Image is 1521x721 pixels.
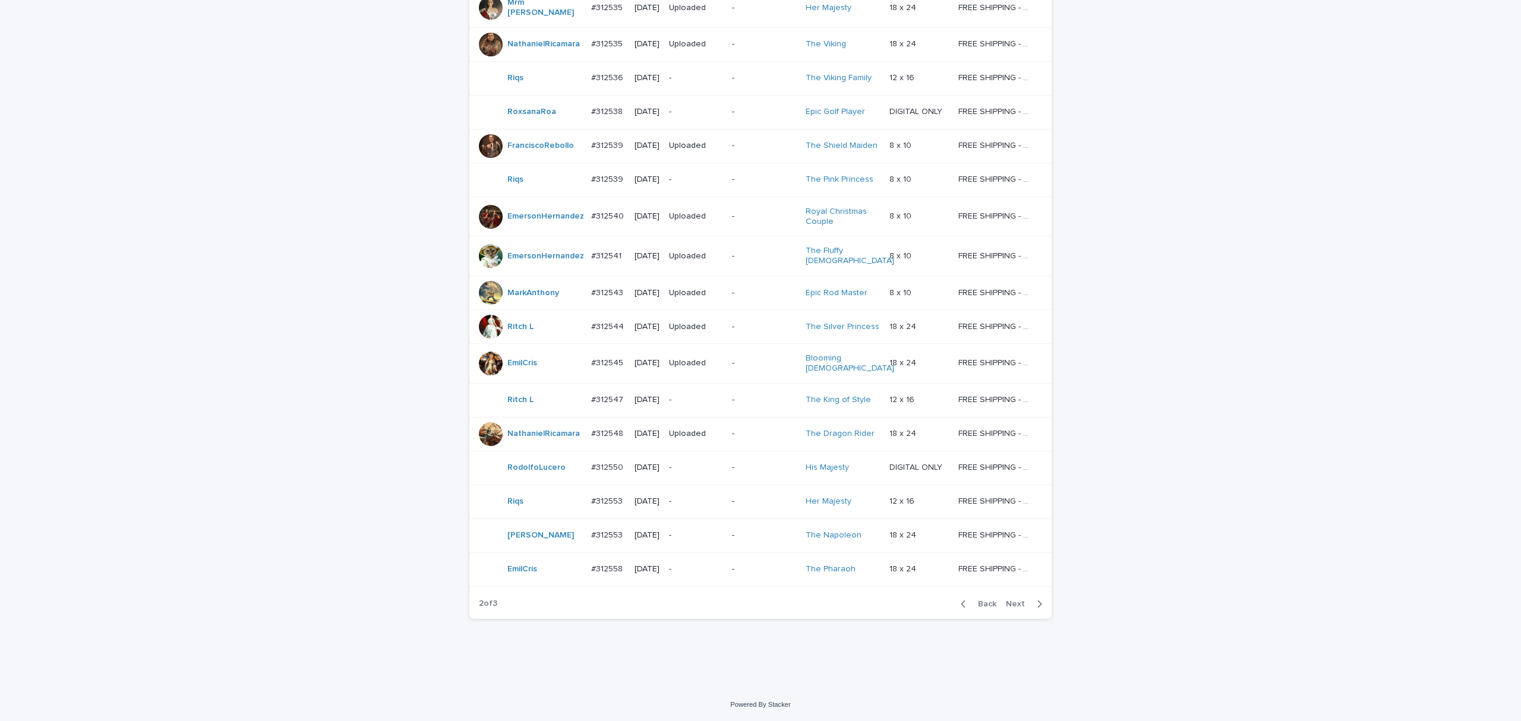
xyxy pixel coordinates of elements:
[591,528,625,540] p: #312553
[635,564,659,574] p: [DATE]
[806,3,851,13] a: Her Majesty
[889,71,917,83] p: 12 x 16
[635,395,659,405] p: [DATE]
[732,463,796,473] p: -
[469,197,1052,236] tr: EmersonHernandez #312540#312540 [DATE]Uploaded-Royal Christmas Couple 8 x 108 x 10 FREE SHIPPING ...
[669,288,722,298] p: Uploaded
[889,37,919,49] p: 18 x 24
[669,211,722,222] p: Uploaded
[669,141,722,151] p: Uploaded
[635,107,659,117] p: [DATE]
[669,395,722,405] p: -
[806,395,871,405] a: The King of Style
[591,494,625,507] p: #312553
[806,207,880,227] a: Royal Christmas Couple
[507,358,537,368] a: EmilCris
[669,564,722,574] p: -
[958,528,1035,540] p: FREE SHIPPING - preview in 1-2 business days, after your approval delivery will take 5-10 b.d.
[591,460,626,473] p: #312550
[469,236,1052,276] tr: EmersonHernandez #312541#312541 [DATE]Uploaded-The Fluffy [DEMOGRAPHIC_DATA] 8 x 108 x 10 FREE SH...
[958,37,1035,49] p: FREE SHIPPING - preview in 1-2 business days, after your approval delivery will take 5-10 b.d.
[958,426,1035,439] p: FREE SHIPPING - preview in 1-2 business days, after your approval delivery will take 5-10 b.d.
[469,309,1052,343] tr: Ritch L #312544#312544 [DATE]Uploaded-The Silver Princess 18 x 2418 x 24 FREE SHIPPING - preview ...
[958,138,1035,151] p: FREE SHIPPING - preview in 1-2 business days, after your approval delivery will take 5-10 b.d.
[958,494,1035,507] p: FREE SHIPPING - preview in 1-2 business days, after your approval delivery will take 5-10 b.d.
[971,600,996,608] span: Back
[806,353,894,374] a: Blooming [DEMOGRAPHIC_DATA]
[469,343,1052,383] tr: EmilCris #312545#312545 [DATE]Uploaded-Blooming [DEMOGRAPHIC_DATA] 18 x 2418 x 24 FREE SHIPPING -...
[469,589,507,618] p: 2 of 3
[958,1,1035,13] p: FREE SHIPPING - preview in 1-2 business days, after your approval delivery will take 5-10 b.d.
[889,209,914,222] p: 8 x 10
[732,358,796,368] p: -
[591,249,624,261] p: #312541
[958,105,1035,117] p: FREE SHIPPING - preview in 1-2 business days, after your approval delivery will take 5-10 b.d.
[889,105,945,117] p: DIGITAL ONLY
[635,3,659,13] p: [DATE]
[732,322,796,332] p: -
[507,530,574,540] a: [PERSON_NAME]
[806,175,873,185] a: The Pink Princess
[889,1,919,13] p: 18 x 24
[806,39,846,49] a: The Viking
[635,39,659,49] p: [DATE]
[889,460,945,473] p: DIGITAL ONLY
[958,286,1035,298] p: FREE SHIPPING - preview in 1-2 business days, after your approval delivery will take 5-10 b.d.
[635,358,659,368] p: [DATE]
[591,320,626,332] p: #312544
[591,393,626,405] p: #312547
[732,39,796,49] p: -
[591,172,626,185] p: #312539
[958,172,1035,185] p: FREE SHIPPING - preview in 1-2 business days, after your approval delivery will take 5-10 b.d.
[635,141,659,151] p: [DATE]
[669,39,722,49] p: Uploaded
[732,530,796,540] p: -
[669,3,722,13] p: Uploaded
[732,497,796,507] p: -
[958,320,1035,332] p: FREE SHIPPING - preview in 1-2 business days, after your approval delivery will take 5-10 b.d.
[507,39,580,49] a: NathanielRicamara
[889,249,914,261] p: 8 x 10
[669,251,722,261] p: Uploaded
[669,463,722,473] p: -
[806,322,879,332] a: The Silver Princess
[635,251,659,261] p: [DATE]
[889,562,919,574] p: 18 x 24
[507,73,523,83] a: Riqs
[635,288,659,298] p: [DATE]
[669,429,722,439] p: Uploaded
[635,73,659,83] p: [DATE]
[951,599,1001,609] button: Back
[591,426,626,439] p: #312548
[635,322,659,332] p: [DATE]
[669,73,722,83] p: -
[889,528,919,540] p: 18 x 24
[507,395,534,405] a: Ritch L
[507,141,574,151] a: FranciscoRebollo
[958,356,1035,368] p: FREE SHIPPING - preview in 1-2 business days, after your approval delivery will take 5-10 b.d.
[889,393,917,405] p: 12 x 16
[889,138,914,151] p: 8 x 10
[732,395,796,405] p: -
[806,141,878,151] a: The Shield Maiden
[669,322,722,332] p: Uploaded
[669,358,722,368] p: Uploaded
[507,251,584,261] a: EmersonHernandez
[732,429,796,439] p: -
[635,497,659,507] p: [DATE]
[635,463,659,473] p: [DATE]
[507,497,523,507] a: Riqs
[806,73,872,83] a: The Viking Family
[732,288,796,298] p: -
[635,530,659,540] p: [DATE]
[958,71,1035,83] p: FREE SHIPPING - preview in 1-2 business days, after your approval delivery will take 5-10 b.d.
[507,211,584,222] a: EmersonHernandez
[1001,599,1052,609] button: Next
[591,209,626,222] p: #312540
[669,175,722,185] p: -
[591,356,626,368] p: #312545
[732,3,796,13] p: -
[958,562,1035,574] p: FREE SHIPPING - preview in 1-2 business days, after your approval delivery will take 5-10 b.d.
[635,175,659,185] p: [DATE]
[732,141,796,151] p: -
